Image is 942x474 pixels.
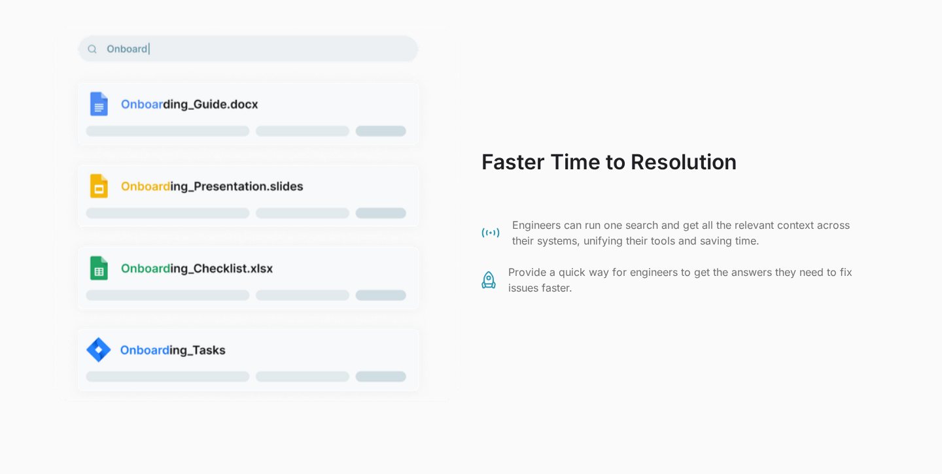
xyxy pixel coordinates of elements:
[508,264,874,296] p: Provide a quick way for engineers to get the answers they need to fix issues faster.
[877,411,942,474] iframe: Chat Widget
[512,217,874,248] p: Engineers can run one search and get all the relevant context across their systems, unifying thei...
[481,148,737,176] h3: Faster Time to Resolution
[52,25,461,403] img: image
